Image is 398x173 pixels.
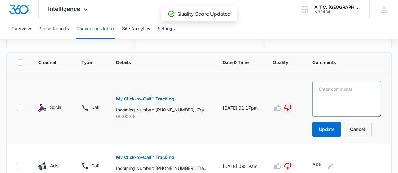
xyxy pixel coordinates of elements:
[314,5,360,10] div: account name
[312,161,322,171] p: ADS
[312,122,341,137] button: Update
[116,91,174,106] button: My Click-to-Call™ Tracking
[38,59,57,66] span: Channel
[116,113,208,120] p: 00:00:08
[116,155,174,159] p: My Click-to-Call™ Tracking
[223,59,249,66] span: Date & Time
[116,165,208,171] p: Incoming Number: [PHONE_NUMBER], Tracking Number: [PHONE_NUMBER], Ring To: [PHONE_NUMBER], Caller...
[50,162,58,169] p: Ads
[91,162,99,169] p: Call
[116,97,174,101] p: My Click-to-Call™ Tracking
[76,19,115,39] button: Conversions Inbox
[116,106,208,113] p: Incoming Number: [PHONE_NUMBER], Tracking Number: [PHONE_NUMBER], Ring To: [PHONE_NUMBER], Caller...
[314,10,360,14] div: account id
[344,122,372,137] button: Cancel
[38,19,69,39] button: Period Reports
[11,19,31,39] button: Overview
[273,59,288,66] span: Quality
[177,10,231,18] p: Quality Score Updated
[48,6,80,12] span: Intelligence
[116,59,199,66] span: Details
[122,19,150,39] button: Site Analytics
[91,104,99,111] p: Call
[312,59,372,66] span: Comments
[158,19,175,39] button: Settings
[116,150,174,165] button: My Click-to-Call™ Tracking
[325,161,335,171] button: Edit Comments
[215,72,265,143] td: [DATE] 01:17pm
[50,104,62,111] p: Social
[81,59,92,66] span: Type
